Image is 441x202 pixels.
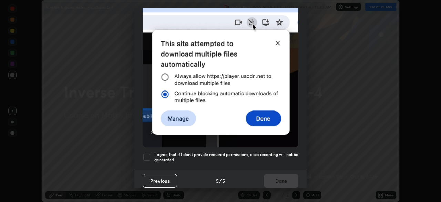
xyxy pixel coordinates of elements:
[143,174,177,188] button: Previous
[154,152,298,163] h5: I agree that if I don't provide required permissions, class recording will not be generated
[222,177,225,184] h4: 5
[216,177,219,184] h4: 5
[219,177,222,184] h4: /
